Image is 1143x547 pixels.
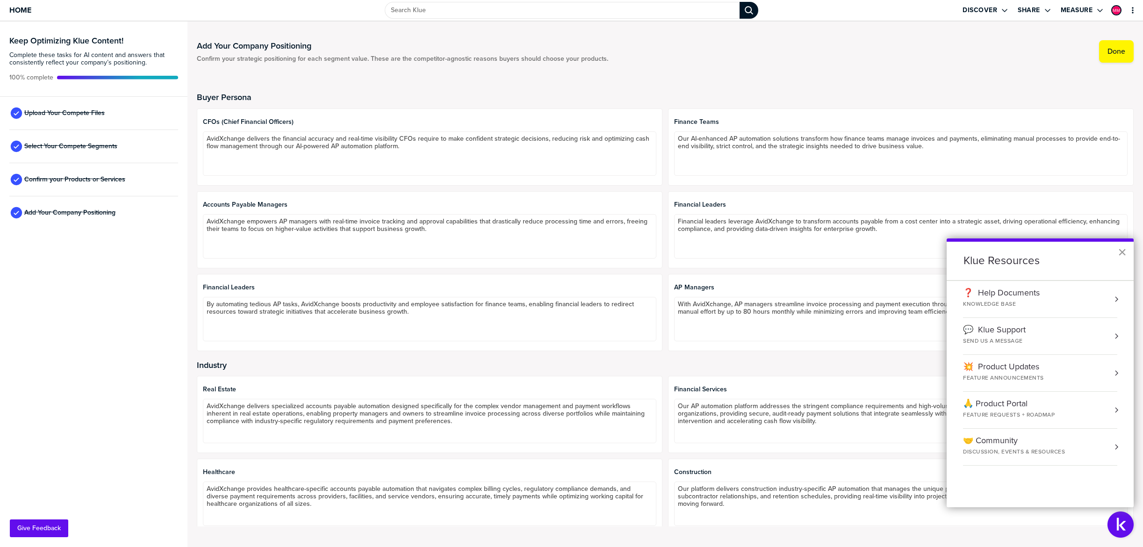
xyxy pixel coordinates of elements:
[203,131,656,176] textarea: AvidXchange delivers the financial accuracy and real-time visibility CFOs require to make confide...
[963,362,1063,372] div: 💥 Product Updates
[203,297,656,341] textarea: By automating tedious AP tasks, AvidXchange boosts productivity and employee satisfaction for fin...
[203,468,656,476] span: Healthcare
[385,2,740,19] input: Search Klue
[947,238,1134,507] div: Resource Center
[9,51,178,66] span: Complete these tasks for AI content and answers that consistently reflect your company’s position...
[203,386,656,393] span: Real Estate
[203,201,656,209] span: Accounts Payable Managers
[740,2,758,19] div: Search Klue
[197,360,1134,370] h2: Industry
[203,482,656,526] textarea: AvidXchange provides healthcare-specific accounts payable automation that navigates complex billi...
[1107,511,1134,538] button: Open Support Center
[197,93,1134,102] h2: Buyer Persona
[963,288,1040,298] div: ❓ Help Documents
[674,201,1128,209] span: Financial Leaders
[963,411,1055,419] div: Feature Requests + Roadmap
[674,468,1128,476] span: Construction
[1018,6,1040,14] label: Share
[24,176,125,183] span: Confirm your Products or Services
[9,36,178,45] h3: Keep Optimizing Klue Content!
[9,6,31,14] span: Home
[963,300,1040,308] div: KNOWLEDGE BASE
[963,436,1065,446] div: 🤝 Community
[1118,245,1127,259] button: Close
[963,325,1044,335] div: 💬 Klue Support
[197,55,608,63] span: Confirm your strategic positioning for each segment value. These are the competitor-agnostic reas...
[963,337,1044,345] div: SEND US A MESSAGE
[203,214,656,259] textarea: AvidXchange empowers AP managers with real-time invoice tracking and approval capabilities that d...
[10,519,68,537] button: Give Feedback
[674,482,1128,526] textarea: Our platform delivers construction industry-specific AP automation that manages the unique paymen...
[963,448,1065,456] div: Discussion, Events & Resources
[1110,4,1122,16] a: Edit Profile
[947,242,1134,280] h2: Klue Resources
[1061,6,1093,14] label: Measure
[963,399,1055,409] div: 🙏 Product Portal
[203,118,656,126] span: CFOs (Chief Financial Officers)
[674,131,1128,176] textarea: Our AI-enhanced AP automation solutions transform how finance teams manage invoices and payments,...
[197,40,608,51] h1: Add Your Company Positioning
[674,118,1128,126] span: Finance Teams
[9,74,53,81] span: Active
[1111,5,1121,15] div: Mercedes McAndrew
[674,297,1128,341] textarea: With AvidXchange, AP managers streamline invoice processing and payment execution through intuiti...
[24,143,117,150] span: Select Your Compete Segments
[674,399,1128,443] textarea: Our AP automation platform addresses the stringent compliance requirements and high-volume transa...
[963,374,1063,382] div: FEATURE ANNOUNCEMENTS
[674,386,1128,393] span: Financial Services
[1107,47,1125,56] label: Done
[674,214,1128,259] textarea: Financial leaders leverage AvidXchange to transform accounts payable from a cost center into a st...
[1112,6,1121,14] img: d83e2e17fc20b52e3f2b9cbd2818cdb1-sml.png
[963,6,997,14] label: Discover
[24,209,115,216] span: Add Your Company Positioning
[203,284,656,291] span: Financial Leaders
[24,109,105,117] span: Upload Your Compete Files
[203,399,656,443] textarea: AvidXchange delivers specialized accounts payable automation designed specifically for the comple...
[674,284,1128,291] span: AP Managers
